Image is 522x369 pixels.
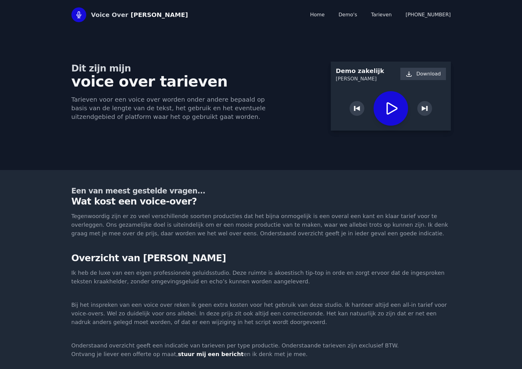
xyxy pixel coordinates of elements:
[336,67,384,75] h3: Demo zakelijk
[71,73,228,90] span: voice over tarieven
[417,101,432,116] button: Next
[71,341,451,359] p: Onderstaand overzicht geeft een indicatie van tarieven per type productie. Onderstaande tarieven ...
[71,212,451,238] p: Tegenwoordig zijn er zo veel verschillende soorten producties dat het bijna onmogelijk is een ove...
[374,91,408,126] button: Play / Pause
[71,253,451,264] h3: Overzicht van [PERSON_NAME]
[406,12,451,18] a: [PHONE_NUMBER]
[310,12,325,18] a: Home
[338,12,357,18] a: Demo's
[71,269,451,286] p: Ik heb de luxe van een eigen professionele geluidsstudio. Deze ruimte is akoestisch tip-top in or...
[350,101,364,116] button: Previous
[178,351,244,357] a: stuur mij een bericht
[131,10,188,19] span: [PERSON_NAME]
[91,10,128,19] span: Voice Over
[336,76,384,81] p: [PERSON_NAME]
[71,301,451,326] p: Bij het inspreken van een voice over reken ik geen extra kosten voor het gebruik van deze studio....
[71,7,188,22] a: Home
[400,68,446,80] a: Download demo's
[71,63,278,74] span: Dit zijn mijn
[71,186,451,196] p: Een van meest gestelde vragen...
[71,95,278,121] p: Tarieven voor een voice over worden onder andere bepaald op basis van de lengte van de tekst, het...
[371,12,392,18] a: Tarieven
[71,196,451,207] h2: Wat kost een voice-over?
